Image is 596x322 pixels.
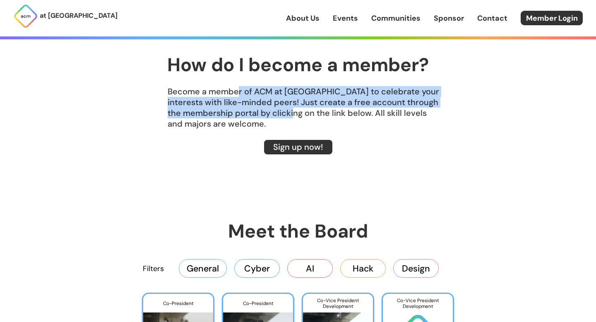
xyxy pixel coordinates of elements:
[264,140,332,154] a: Sign up now!
[287,259,333,277] button: AI
[234,259,280,277] button: Cyber
[223,294,293,313] div: Co-President
[333,13,358,24] a: Events
[143,294,213,313] div: Co-President
[383,294,453,313] div: Co-Vice President Development
[99,86,497,129] p: Become a member of ACM at [GEOGRAPHIC_DATA] to celebrate your interests with like-minded peers! J...
[40,10,118,21] p: at [GEOGRAPHIC_DATA]
[521,11,583,25] a: Member Login
[13,4,118,29] a: at [GEOGRAPHIC_DATA]
[434,13,464,24] a: Sponsor
[340,259,386,277] button: Hack
[179,259,227,277] button: General
[371,13,421,24] a: Communities
[286,13,320,24] a: About Us
[143,263,164,274] p: Filters
[393,259,439,277] button: Design
[167,55,429,75] h2: How do I become a member?
[13,4,38,29] img: ACM Logo
[303,294,373,313] div: Co-Vice President Development
[477,13,507,24] a: Contact
[99,219,497,243] h1: Meet the Board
